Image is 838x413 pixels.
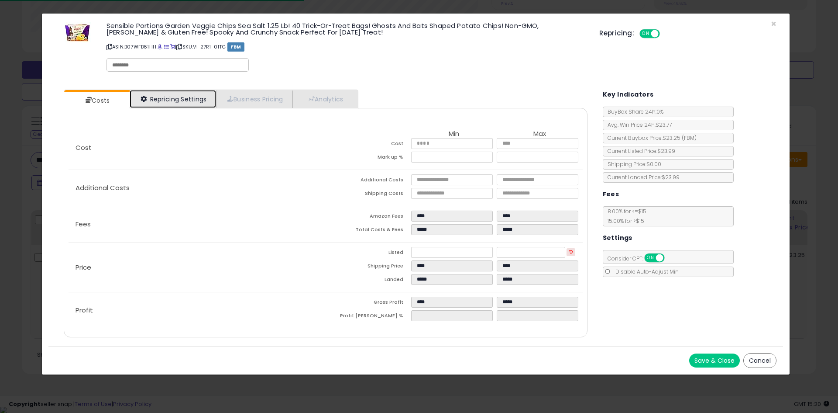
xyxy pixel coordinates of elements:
td: Cost [326,138,411,152]
a: All offer listings [164,43,169,50]
td: Mark up % [326,152,411,165]
h5: Settings [603,233,632,243]
button: Save & Close [689,354,740,368]
p: Cost [69,144,326,151]
a: Repricing Settings [130,90,216,108]
td: Listed [326,247,411,260]
a: Your listing only [170,43,175,50]
span: BuyBox Share 24h: 0% [603,108,663,115]
h5: Key Indicators [603,89,654,100]
p: Profit [69,307,326,314]
span: Avg. Win Price 24h: $23.77 [603,121,672,128]
span: ON [640,30,651,38]
span: Shipping Price: $0.00 [603,160,661,168]
span: Current Listed Price: $23.99 [603,147,675,155]
p: Additional Costs [69,184,326,191]
span: OFF [659,30,673,38]
td: Shipping Costs [326,188,411,201]
span: 8.00 % for <= $15 [603,208,646,225]
td: Profit [PERSON_NAME] % [326,310,411,324]
h3: Sensible Portions Garden Veggie Chips Sea Salt 1.25 Lb! 40 Trick-Or-Treat Bags! Ghosts And Bats S... [106,22,586,35]
a: Costs [64,92,129,109]
td: Shipping Price [326,260,411,274]
p: Price [69,264,326,271]
span: OFF [663,254,677,262]
th: Max [497,130,582,138]
span: 15.00 % for > $15 [603,217,644,225]
td: Total Costs & Fees [326,224,411,238]
span: Current Buybox Price: [603,134,697,142]
span: × [771,17,776,30]
h5: Fees [603,189,619,200]
span: $23.25 [663,134,697,142]
p: ASIN: B07WFB61HH | SKU: VI-27R1-01TG [106,40,586,54]
td: Landed [326,274,411,288]
img: 51prrtNqy0L._SL60_.jpg [65,22,91,42]
span: Disable Auto-Adjust Min [611,268,679,275]
span: Consider CPT: [603,255,676,262]
a: BuyBox page [158,43,162,50]
th: Min [411,130,497,138]
span: Current Landed Price: $23.99 [603,174,680,181]
p: Fees [69,221,326,228]
span: ON [645,254,656,262]
span: ( FBM ) [682,134,697,142]
a: Business Pricing [216,90,292,108]
td: Amazon Fees [326,211,411,224]
td: Gross Profit [326,297,411,310]
button: Cancel [743,353,776,368]
h5: Repricing: [599,30,634,37]
a: Analytics [292,90,357,108]
span: FBM [227,42,245,52]
td: Additional Costs [326,174,411,188]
